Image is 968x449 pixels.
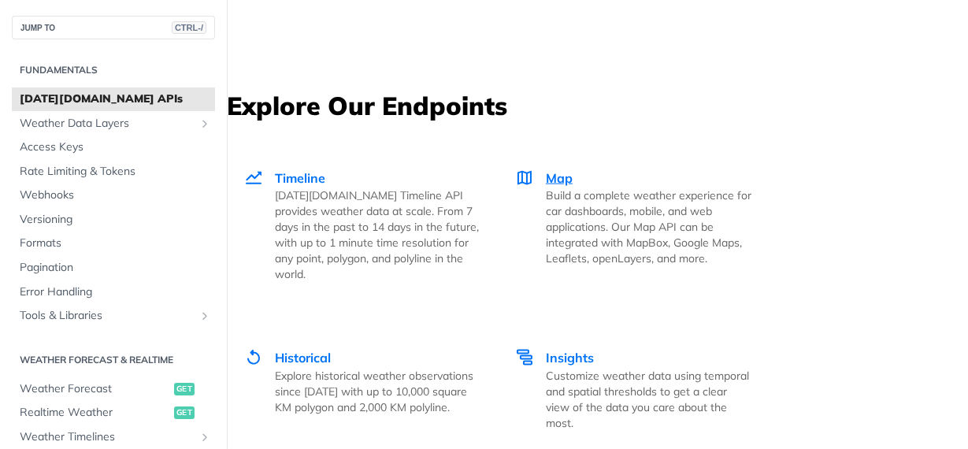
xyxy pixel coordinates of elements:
[12,16,215,39] button: JUMP TOCTRL-/
[546,350,594,366] span: Insights
[20,260,211,276] span: Pagination
[275,368,480,415] p: Explore historical weather observations since [DATE] with up to 10,000 square KM polygon and 2,00...
[20,91,211,107] span: [DATE][DOMAIN_NAME] APIs
[12,208,215,232] a: Versioning
[244,169,263,187] img: Timeline
[275,187,480,282] p: [DATE][DOMAIN_NAME] Timeline API provides weather data at scale. From 7 days in the past to 14 da...
[20,139,211,155] span: Access Keys
[12,280,215,304] a: Error Handling
[546,368,751,431] p: Customize weather data using temporal and spatial thresholds to get a clear view of the data you ...
[20,405,170,421] span: Realtime Weather
[12,377,215,401] a: Weather Forecastget
[515,169,534,187] img: Map
[20,236,211,251] span: Formats
[20,212,211,228] span: Versioning
[12,135,215,159] a: Access Keys
[227,88,968,123] h3: Explore Our Endpoints
[12,184,215,207] a: Webhooks
[12,304,215,328] a: Tools & LibrariesShow subpages for Tools & Libraries
[12,353,215,367] h2: Weather Forecast & realtime
[12,232,215,255] a: Formats
[244,348,263,367] img: Historical
[20,308,195,324] span: Tools & Libraries
[498,135,769,316] a: Map Map Build a complete weather experience for car dashboards, mobile, and web applications. Our...
[515,348,534,367] img: Insights
[275,170,325,186] span: Timeline
[198,117,211,130] button: Show subpages for Weather Data Layers
[546,187,751,266] p: Build a complete weather experience for car dashboards, mobile, and web applications. Our Map API...
[12,401,215,425] a: Realtime Weatherget
[546,170,573,186] span: Map
[20,284,211,300] span: Error Handling
[198,431,211,443] button: Show subpages for Weather Timelines
[275,350,331,366] span: Historical
[174,406,195,419] span: get
[12,425,215,449] a: Weather TimelinesShow subpages for Weather Timelines
[12,160,215,184] a: Rate Limiting & Tokens
[12,256,215,280] a: Pagination
[172,21,206,34] span: CTRL-/
[20,187,211,203] span: Webhooks
[20,429,195,445] span: Weather Timelines
[227,135,498,316] a: Timeline Timeline [DATE][DOMAIN_NAME] Timeline API provides weather data at scale. From 7 days in...
[198,310,211,322] button: Show subpages for Tools & Libraries
[174,383,195,395] span: get
[20,164,211,180] span: Rate Limiting & Tokens
[12,112,215,135] a: Weather Data LayersShow subpages for Weather Data Layers
[12,63,215,77] h2: Fundamentals
[20,381,170,397] span: Weather Forecast
[20,116,195,132] span: Weather Data Layers
[12,87,215,111] a: [DATE][DOMAIN_NAME] APIs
